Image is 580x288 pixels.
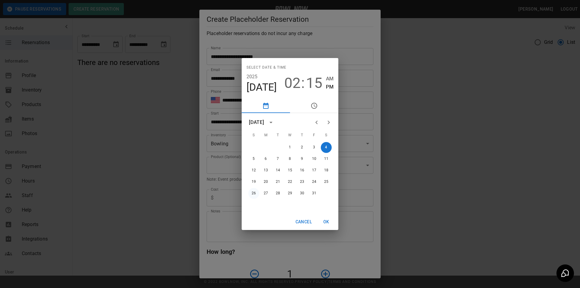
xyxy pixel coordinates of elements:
[326,75,333,83] button: AM
[248,154,259,164] button: 5
[248,188,259,199] button: 26
[309,154,320,164] button: 10
[285,129,295,141] span: Wednesday
[321,165,332,176] button: 18
[260,154,271,164] button: 6
[297,154,308,164] button: 9
[293,216,314,228] button: Cancel
[260,129,271,141] span: Monday
[323,116,335,128] button: Next month
[246,73,258,81] button: 2025
[290,99,338,113] button: pick time
[321,154,332,164] button: 11
[309,142,320,153] button: 3
[297,142,308,153] button: 2
[285,165,295,176] button: 15
[309,188,320,199] button: 31
[311,116,323,128] button: Previous month
[326,83,333,91] button: PM
[317,216,336,228] button: OK
[242,99,290,113] button: pick date
[246,63,286,73] span: Select date & time
[297,165,308,176] button: 16
[272,188,283,199] button: 28
[301,75,305,92] span: :
[260,176,271,187] button: 20
[321,129,332,141] span: Saturday
[272,154,283,164] button: 7
[248,176,259,187] button: 19
[272,176,283,187] button: 21
[249,119,264,126] div: [DATE]
[306,75,322,92] button: 15
[321,142,332,153] button: 4
[248,129,259,141] span: Sunday
[285,154,295,164] button: 8
[285,176,295,187] button: 22
[297,129,308,141] span: Thursday
[309,165,320,176] button: 17
[321,176,332,187] button: 25
[260,165,271,176] button: 13
[248,165,259,176] button: 12
[266,117,276,128] button: calendar view is open, switch to year view
[309,129,320,141] span: Friday
[285,142,295,153] button: 1
[297,176,308,187] button: 23
[309,176,320,187] button: 24
[297,188,308,199] button: 30
[285,188,295,199] button: 29
[272,129,283,141] span: Tuesday
[284,75,301,92] button: 02
[246,81,277,94] button: [DATE]
[272,165,283,176] button: 14
[260,188,271,199] button: 27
